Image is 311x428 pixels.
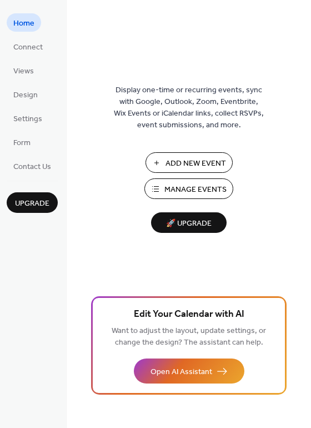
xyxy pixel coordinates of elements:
[134,307,244,322] span: Edit Your Calendar with AI
[7,192,58,213] button: Upgrade
[7,157,58,175] a: Contact Us
[7,37,49,56] a: Connect
[13,161,51,173] span: Contact Us
[13,42,43,53] span: Connect
[151,212,227,233] button: 🚀 Upgrade
[165,158,226,170] span: Add New Event
[146,152,233,173] button: Add New Event
[7,85,44,103] a: Design
[144,178,233,199] button: Manage Events
[7,109,49,127] a: Settings
[112,324,266,350] span: Want to adjust the layout, update settings, or change the design? The assistant can help.
[7,133,37,151] a: Form
[7,13,41,32] a: Home
[13,137,31,149] span: Form
[7,61,41,79] a: Views
[15,198,49,210] span: Upgrade
[13,18,34,29] span: Home
[164,184,227,196] span: Manage Events
[13,113,42,125] span: Settings
[13,89,38,101] span: Design
[13,66,34,77] span: Views
[114,84,264,131] span: Display one-time or recurring events, sync with Google, Outlook, Zoom, Eventbrite, Wix Events or ...
[151,366,212,378] span: Open AI Assistant
[158,216,220,231] span: 🚀 Upgrade
[134,359,244,384] button: Open AI Assistant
